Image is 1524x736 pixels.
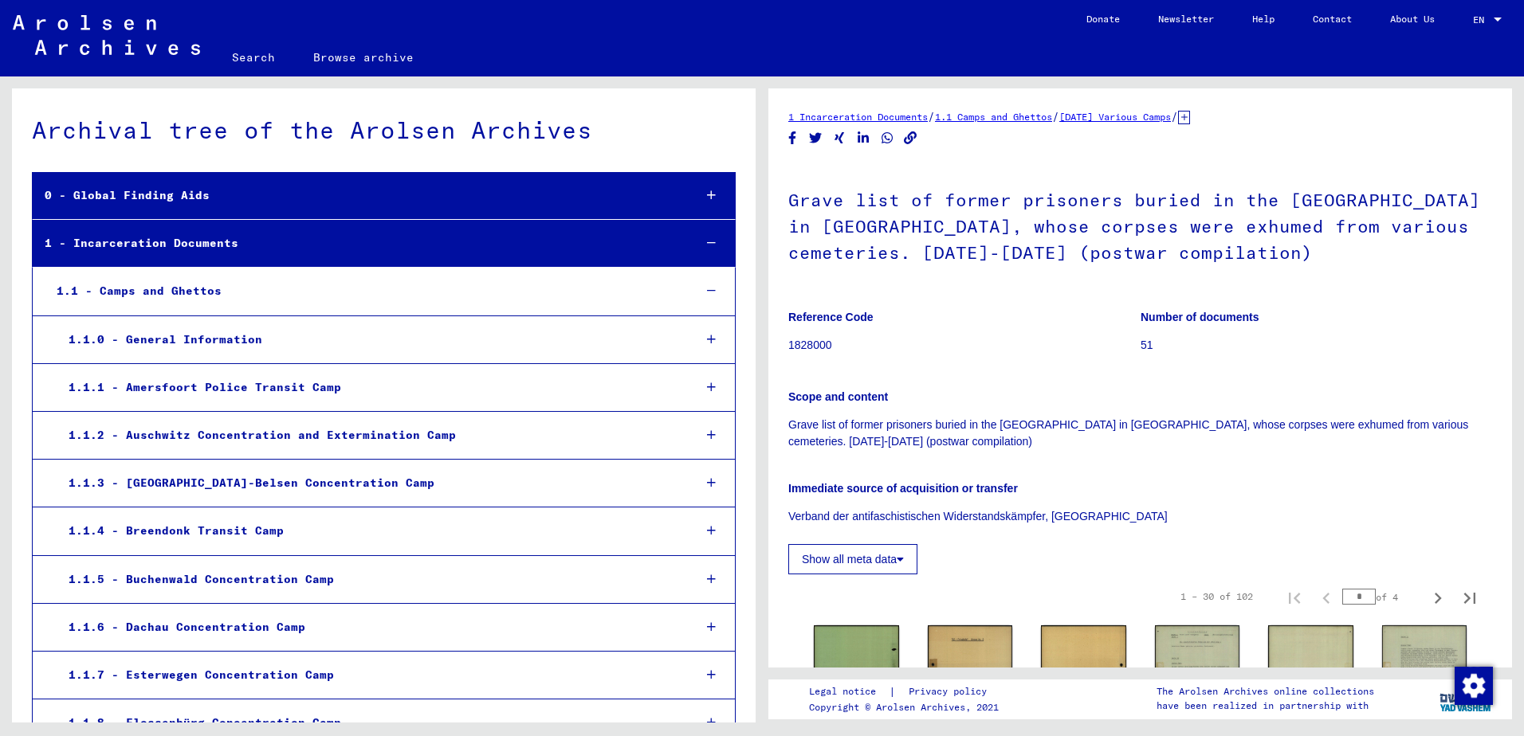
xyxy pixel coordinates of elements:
[879,128,896,148] button: Share on WhatsApp
[788,508,1492,525] p: Verband der antifaschistischen Widerstandskämpfer, [GEOGRAPHIC_DATA]
[788,111,928,123] a: 1 Incarceration Documents
[788,544,917,574] button: Show all meta data
[788,417,1492,450] p: Grave list of former prisoners buried in the [GEOGRAPHIC_DATA] in [GEOGRAPHIC_DATA], whose corpse...
[57,660,681,691] div: 1.1.7 - Esterwegen Concentration Camp
[1454,666,1492,704] div: Change consent
[57,372,681,403] div: 1.1.1 - Amersfoort Police Transit Camp
[45,276,681,307] div: 1.1 - Camps and Ghettos
[1157,699,1374,713] p: have been realized in partnership with
[57,324,681,355] div: 1.1.0 - General Information
[1436,679,1496,718] img: yv_logo.png
[57,564,681,595] div: 1.1.5 - Buchenwald Concentration Camp
[1422,581,1454,613] button: Next page
[57,612,681,643] div: 1.1.6 - Dachau Concentration Camp
[831,128,848,148] button: Share on Xing
[33,180,681,211] div: 0 - Global Finding Aids
[809,683,1006,700] div: |
[788,337,1140,354] p: 1828000
[32,112,736,148] div: Archival tree of the Arolsen Archives
[13,15,200,55] img: Arolsen_neg.svg
[1157,684,1374,699] p: The Arolsen Archives online collections
[814,625,899,708] img: 002.jpg
[1141,311,1259,323] b: Number of documents
[807,128,824,148] button: Share on Twitter
[1171,109,1178,123] span: /
[1141,337,1492,354] p: 51
[294,38,433,76] a: Browse archive
[57,420,681,451] div: 1.1.2 - Auschwitz Concentration and Extermination Camp
[809,700,1006,714] p: Copyright © Arolsen Archives, 2021
[57,515,681,546] div: 1.1.4 - Breendonk Transit Camp
[57,468,681,499] div: 1.1.3 - [GEOGRAPHIC_DATA]-Belsen Concentration Camp
[1059,111,1171,123] a: [DATE] Various Camps
[1342,589,1422,605] div: of 4
[33,228,681,259] div: 1 - Incarceration Documents
[788,390,888,403] b: Scope and content
[1052,109,1059,123] span: /
[1279,581,1310,613] button: First page
[784,128,801,148] button: Share on Facebook
[1180,589,1253,604] div: 1 – 30 of 102
[855,128,872,148] button: Share on LinkedIn
[213,38,294,76] a: Search
[809,683,889,700] a: Legal notice
[935,111,1052,123] a: 1.1 Camps and Ghettos
[928,109,935,123] span: /
[896,683,1006,700] a: Privacy policy
[1473,14,1491,25] span: EN
[788,482,1018,495] b: Immediate source of acquisition or transfer
[788,311,874,323] b: Reference Code
[902,128,919,148] button: Copy link
[1455,667,1493,705] img: Change consent
[788,163,1492,286] h1: Grave list of former prisoners buried in the [GEOGRAPHIC_DATA] in [GEOGRAPHIC_DATA], whose corpse...
[1454,581,1486,613] button: Last page
[1310,581,1342,613] button: Previous page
